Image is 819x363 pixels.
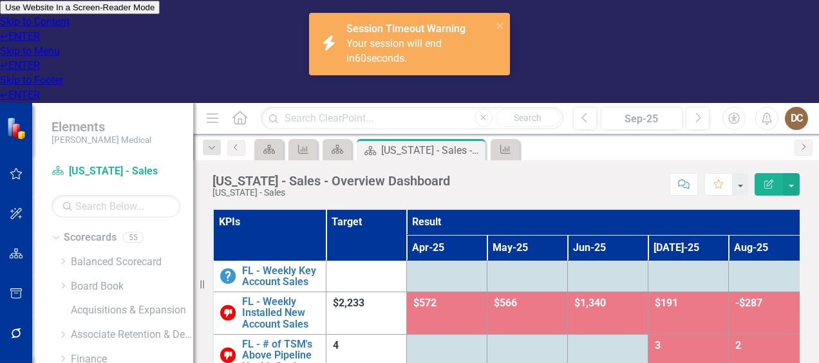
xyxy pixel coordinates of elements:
td: Double-Click to Edit Right Click for Context Menu [213,261,326,292]
span: $572 [413,297,437,309]
span: $566 [494,297,517,309]
a: Board Book [71,279,193,294]
div: 55 [123,232,144,243]
a: Scorecards [64,230,117,245]
div: Sep-25 [605,111,678,127]
span: -$287 [735,297,762,309]
small: [PERSON_NAME] Medical [52,135,151,145]
a: FL - Weekly Key Account Sales [242,265,319,288]
input: Search Below... [52,195,180,218]
img: Below Target [220,305,236,321]
a: FL - Weekly Installed New Account Sales [242,296,319,330]
span: 3 [655,339,661,351]
span: $1,340 [574,297,606,309]
span: $2,233 [333,297,364,309]
a: Acquisitions & Expansion [71,303,193,318]
img: No Information [220,268,236,284]
button: DC [785,107,808,130]
input: Search ClearPoint... [261,107,563,129]
div: [US_STATE] - Sales - Overview Dashboard [212,174,450,188]
div: [US_STATE] - Sales - Overview Dashboard [381,142,482,158]
div: [US_STATE] - Sales [212,188,450,198]
a: Associate Retention & Development [71,328,193,342]
a: Balanced Scorecard [71,255,193,270]
span: 2 [735,339,741,351]
span: 4 [333,339,339,351]
span: Search [514,113,541,123]
span: $191 [655,297,678,309]
a: [US_STATE] - Sales [52,164,180,179]
button: Sep-25 [601,107,682,130]
button: Search [496,109,560,127]
td: Double-Click to Edit Right Click for Context Menu [213,292,326,334]
span: Elements [52,119,151,135]
img: Below Target [220,348,236,363]
img: ClearPoint Strategy [6,117,29,140]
